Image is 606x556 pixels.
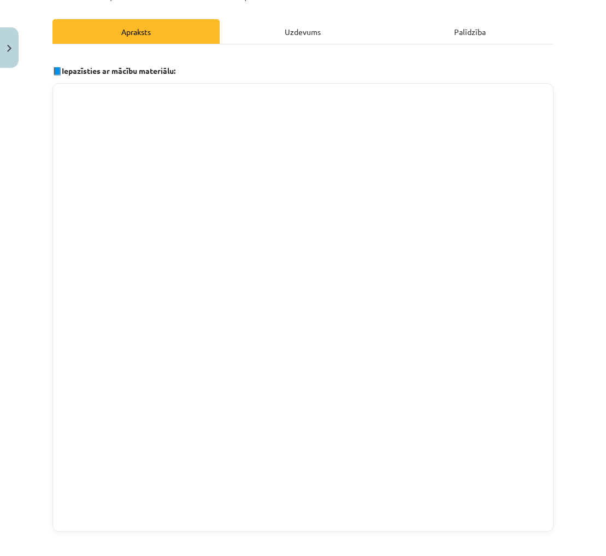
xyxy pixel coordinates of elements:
[7,45,11,52] img: icon-close-lesson-0947bae3869378f0d4975bcd49f059093ad1ed9edebbc8119c70593378902aed.svg
[386,19,554,44] div: Palīdzība
[62,66,175,76] strong: Iepazīsties ar mācību materiālu:
[52,19,220,44] div: Apraksts
[220,19,387,44] div: Uzdevums
[52,65,554,77] p: 📘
